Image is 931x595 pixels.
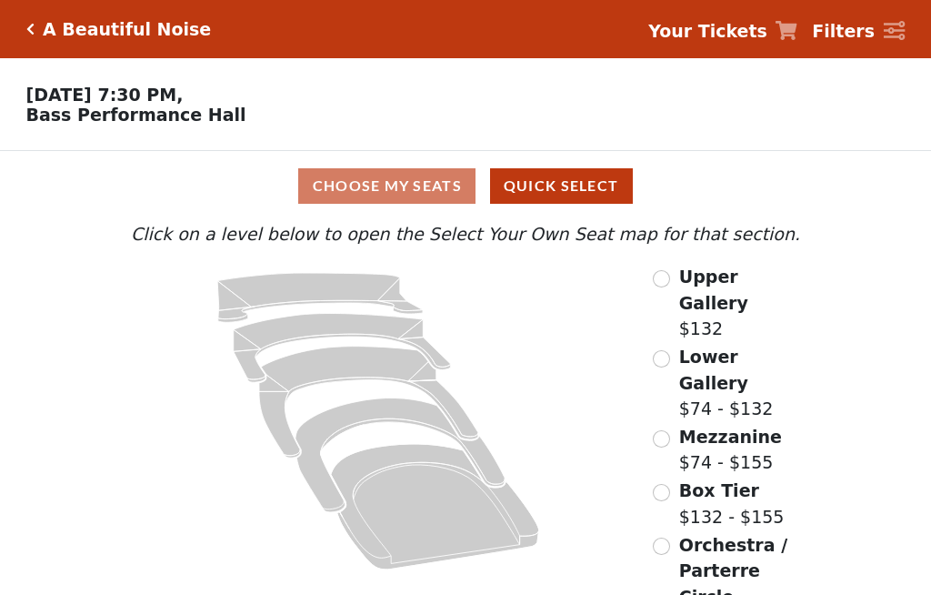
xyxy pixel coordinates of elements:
[129,221,802,247] p: Click on a level below to open the Select Your Own Seat map for that section.
[43,19,211,40] h5: A Beautiful Noise
[331,444,539,570] path: Orchestra / Parterre Circle - Seats Available: 62
[679,264,802,342] label: $132
[812,18,905,45] a: Filters
[679,427,782,447] span: Mezzanine
[490,168,633,204] button: Quick Select
[234,314,451,383] path: Lower Gallery - Seats Available: 157
[26,23,35,35] a: Click here to go back to filters
[217,273,423,322] path: Upper Gallery - Seats Available: 313
[679,267,748,313] span: Upper Gallery
[812,21,875,41] strong: Filters
[679,480,759,500] span: Box Tier
[679,344,802,422] label: $74 - $132
[679,347,748,393] span: Lower Gallery
[648,18,797,45] a: Your Tickets
[648,21,767,41] strong: Your Tickets
[679,478,785,529] label: $132 - $155
[679,424,782,476] label: $74 - $155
